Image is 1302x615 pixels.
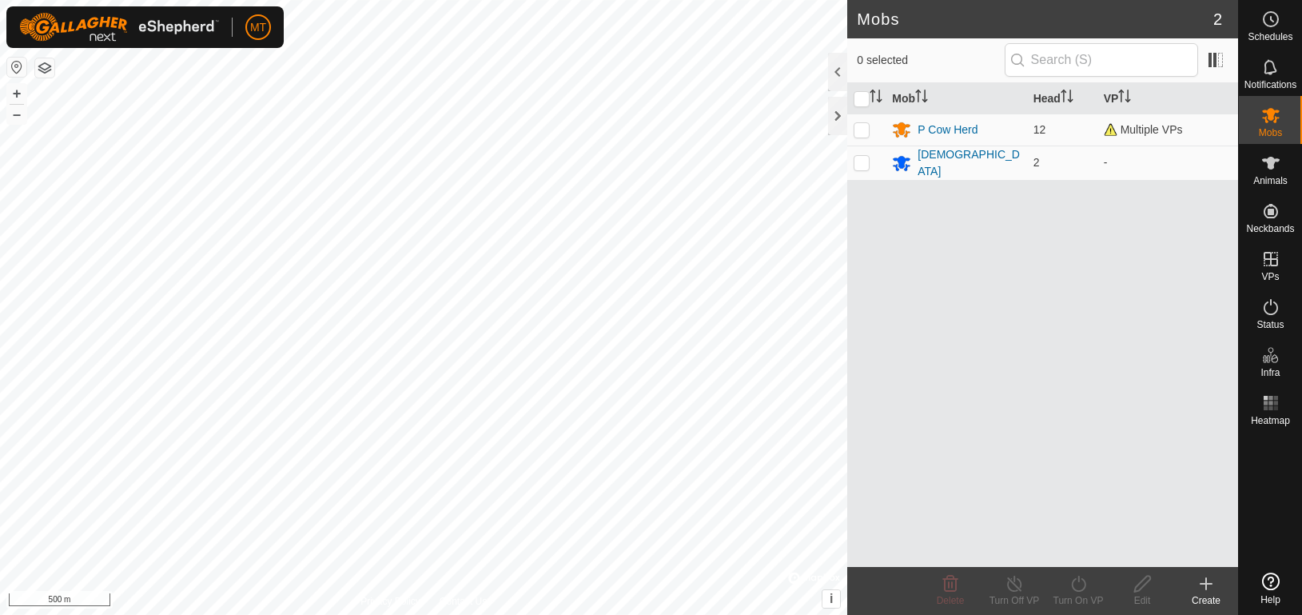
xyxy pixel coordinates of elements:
th: Mob [886,83,1026,114]
div: Turn On VP [1046,593,1110,608]
p-sorticon: Activate to sort [915,92,928,105]
span: Heatmap [1251,416,1290,425]
span: VPs [1261,272,1279,282]
p-sorticon: Activate to sort [1118,92,1131,105]
span: 2 [1213,7,1222,31]
span: Animals [1253,176,1288,186]
button: Map Layers [35,58,54,78]
div: Turn Off VP [982,593,1046,608]
div: Edit [1110,593,1174,608]
span: 12 [1033,123,1046,136]
a: Help [1239,566,1302,611]
td: - [1097,146,1238,180]
span: MT [250,19,266,36]
button: Reset Map [7,58,26,77]
div: P Cow Herd [918,122,977,138]
span: Infra [1260,368,1280,377]
span: Schedules [1248,32,1292,42]
div: Create [1174,593,1238,608]
p-sorticon: Activate to sort [1061,92,1073,105]
h2: Mobs [857,10,1213,29]
button: – [7,105,26,124]
th: Head [1027,83,1097,114]
div: [DEMOGRAPHIC_DATA] [918,146,1020,180]
input: Search (S) [1005,43,1198,77]
span: 2 [1033,156,1040,169]
span: i [830,592,833,605]
th: VP [1097,83,1238,114]
button: + [7,84,26,103]
p-sorticon: Activate to sort [870,92,882,105]
span: Notifications [1244,80,1296,90]
a: Privacy Policy [360,594,420,609]
span: Neckbands [1246,224,1294,234]
button: i [822,590,840,608]
img: Gallagher Logo [19,13,219,42]
span: Multiple VPs [1104,123,1183,136]
a: Contact Us [440,594,487,609]
span: Help [1260,595,1280,605]
span: Status [1256,320,1284,329]
span: Mobs [1259,128,1282,138]
span: 0 selected [857,52,1004,69]
span: Delete [937,595,965,606]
